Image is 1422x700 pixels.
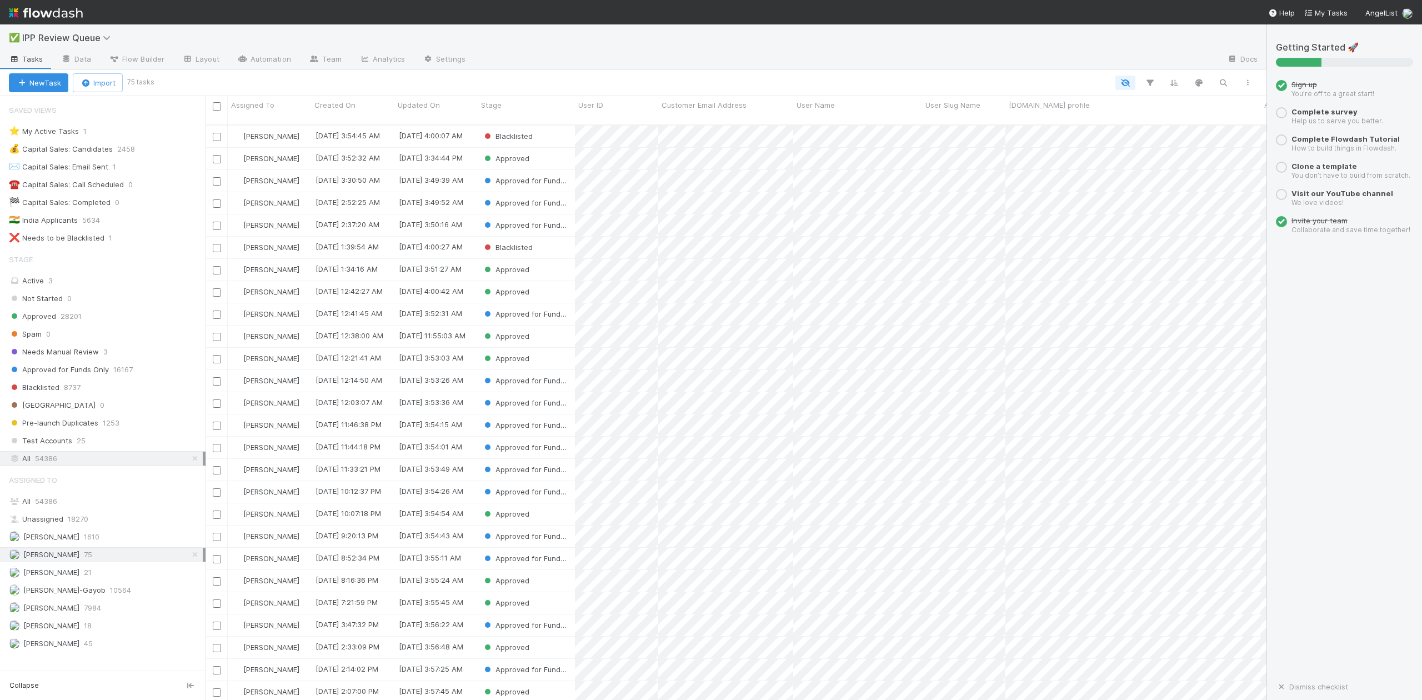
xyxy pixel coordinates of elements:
span: [DOMAIN_NAME] profile [1009,99,1090,111]
div: Approved for Funds Only [482,175,569,186]
span: Collapse [9,681,39,691]
img: avatar_0c8687a4-28be-40e9-aba5-f69283dcd0e7.png [9,638,20,649]
div: Approved [482,286,529,297]
div: [DATE] 1:34:16 AM [316,263,378,274]
div: [DATE] 8:52:34 PM [316,552,379,563]
div: [DATE] 2:52:25 AM [316,197,380,208]
div: My Active Tasks [9,124,79,138]
div: Approved for Funds Only [482,486,569,497]
span: ✉️ [9,162,20,171]
span: [PERSON_NAME] [243,532,299,541]
span: Needs Manual Review [9,345,99,359]
div: Approved for Funds Only [482,197,569,208]
img: avatar_73a733c5-ce41-4a22-8c93-0dca612da21e.png [233,643,242,652]
span: [PERSON_NAME] [243,576,299,585]
div: [PERSON_NAME] [232,375,299,386]
input: Toggle Row Selected [213,444,221,452]
div: [DATE] 3:57:45 AM [399,686,463,697]
div: [DATE] 3:53:36 AM [399,397,463,408]
a: Automation [228,51,300,69]
div: [PERSON_NAME] [232,419,299,431]
div: Approved for Funds Only [482,419,569,431]
div: [DATE] 3:53:03 AM [399,352,463,363]
span: Approved [482,687,529,696]
span: [PERSON_NAME] [243,643,299,652]
span: [PERSON_NAME] [243,443,299,452]
input: Toggle Row Selected [213,355,221,363]
div: [PERSON_NAME] [232,486,299,497]
input: Toggle Row Selected [213,244,221,252]
span: ☎️ [9,179,20,189]
span: 1 [113,160,127,174]
img: avatar_73a733c5-ce41-4a22-8c93-0dca612da21e.png [233,465,242,474]
input: Toggle Row Selected [213,644,221,652]
span: Updated On [398,99,440,111]
span: Not Started [9,292,63,306]
img: avatar_1a1d5361-16dd-4910-a949-020dcd9f55a3.png [9,567,20,578]
div: [DATE] 3:30:50 AM [316,174,380,186]
div: [DATE] 12:42:27 AM [316,286,383,297]
div: Blacklisted [482,131,533,142]
span: Clone a template [1291,162,1357,171]
a: Layout [173,51,228,69]
input: Toggle Row Selected [213,222,221,230]
span: Spam [9,327,42,341]
span: Approved [482,332,529,341]
a: Data [52,51,100,69]
div: [PERSON_NAME] [232,397,299,408]
img: avatar_c6c9a18c-a1dc-4048-8eac-219674057138.png [9,620,20,631]
span: Approved [482,287,529,296]
img: logo-inverted-e16ddd16eac7371096b0.svg [9,3,83,22]
div: [DATE] 3:56:48 AM [399,641,463,652]
span: ✅ [9,33,20,42]
div: [DATE] 3:54:45 AM [316,130,380,141]
span: Complete survey [1291,107,1358,116]
input: Toggle Row Selected [213,666,221,674]
div: [DATE] 7:21:59 PM [316,597,378,608]
span: Approved for Funds Only [482,554,582,563]
input: Toggle Row Selected [213,399,221,408]
div: [PERSON_NAME] [232,264,299,275]
div: [DATE] 8:16:36 PM [316,574,378,586]
div: [PERSON_NAME] [232,464,299,475]
div: [DATE] 3:55:24 AM [399,574,463,586]
div: Blacklisted [482,242,533,253]
div: Approved [482,575,529,586]
a: Complete Flowdash Tutorial [1291,134,1400,143]
div: [DATE] 2:14:02 PM [316,663,378,674]
a: Invite your team [1291,216,1348,225]
span: Approved [482,509,529,518]
div: [DATE] 3:56:22 AM [399,619,463,630]
div: [DATE] 12:14:50 AM [316,374,382,386]
input: Toggle Row Selected [213,266,221,274]
div: [DATE] 3:52:32 AM [316,152,380,163]
input: Toggle Row Selected [213,133,221,141]
div: Approved for Funds Only [482,619,569,631]
input: Toggle Row Selected [213,155,221,163]
span: [PERSON_NAME] [243,332,299,341]
img: avatar_73a733c5-ce41-4a22-8c93-0dca612da21e.png [233,176,242,185]
div: [DATE] 12:03:07 AM [316,397,383,408]
div: [DATE] 4:00:42 AM [399,286,463,297]
div: [DATE] 12:41:45 AM [316,308,382,319]
span: Approved for Funds Only [482,398,582,407]
div: Approved for Funds Only [482,375,569,386]
img: avatar_73a733c5-ce41-4a22-8c93-0dca612da21e.png [233,532,242,541]
div: Approved [482,331,529,342]
span: Approved [482,265,529,274]
div: [DATE] 3:47:32 PM [316,619,379,630]
span: Blacklisted [482,243,533,252]
img: avatar_73a733c5-ce41-4a22-8c93-0dca612da21e.png [233,221,242,229]
div: [DATE] 3:54:43 AM [399,530,463,541]
span: Approved for Funds Only [482,532,582,541]
span: Saved Views [9,99,57,121]
input: Toggle Row Selected [213,488,221,497]
div: [DATE] 3:49:39 AM [399,174,463,186]
div: Capital Sales: Email Sent [9,160,108,174]
div: [DATE] 11:55:03 AM [399,330,465,341]
img: avatar_73a733c5-ce41-4a22-8c93-0dca612da21e.png [233,287,242,296]
a: Visit our YouTube channel [1291,189,1393,198]
span: 0 [67,292,72,306]
input: Toggle Row Selected [213,533,221,541]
